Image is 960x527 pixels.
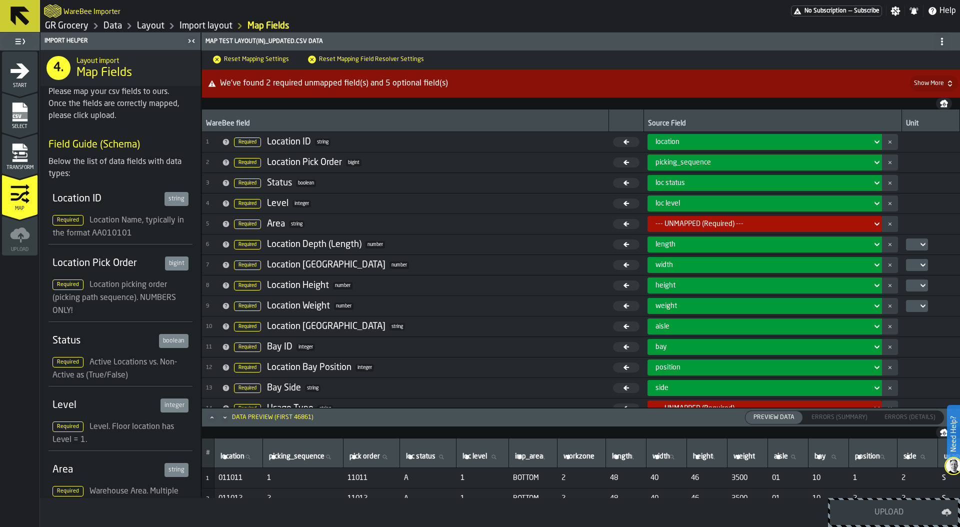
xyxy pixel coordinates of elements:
[40,32,200,50] header: Import Helper
[655,281,868,289] div: DropdownMenuValue-height
[650,474,683,482] span: 40
[206,139,218,145] span: 1
[647,195,882,211] div: DropdownMenuValue-loc level
[460,450,504,463] input: label
[234,178,261,188] span: Required
[2,174,37,214] li: menu Map
[2,206,37,211] span: Map
[901,494,934,502] span: 2
[206,180,218,186] span: 3
[206,119,604,129] div: WareBee field
[234,281,261,290] span: Required
[772,450,804,463] input: label
[267,382,301,393] div: Bay Side
[513,474,553,482] span: BOTTOM
[267,157,342,168] div: Location Pick Order
[655,322,868,330] div: DropdownMenuValue-aisle
[203,33,958,49] div: Map Test Layout(in)_updated.csv data
[882,175,898,191] button: button-
[923,5,960,17] label: button-toggle-Help
[234,260,261,270] span: Required
[749,413,798,422] span: Preview Data
[691,494,723,502] span: 46
[46,56,70,80] div: 4.
[655,220,868,228] div: DropdownMenuValue-
[234,342,261,352] span: Required
[882,400,898,416] button: button-
[333,282,352,289] span: number
[218,450,258,463] input: label
[219,412,231,422] button: Minimize
[404,494,452,502] span: A
[882,216,898,232] button: button-
[2,124,37,129] span: Select
[655,363,868,371] div: DropdownMenuValue-position
[693,452,713,460] span: label
[267,450,339,463] input: label
[691,450,723,463] input: label
[905,6,923,16] label: button-toggle-Notifications
[44,20,500,32] nav: Breadcrumb
[48,138,192,152] h3: Field Guide (Schema)
[2,92,37,132] li: menu Select
[52,281,176,315] span: Location picking order (picking path sequence). NUMBERS ONLY!
[404,450,452,463] input: label
[733,452,755,460] span: label
[267,403,313,414] div: Usage Type
[206,323,218,330] span: 10
[647,298,882,314] div: DropdownMenuValue-weight
[812,450,844,463] input: label
[52,357,83,367] span: Required
[267,136,311,147] div: Location ID
[655,343,868,351] div: DropdownMenuValue-bay
[936,426,952,438] button: button-
[830,500,958,525] button: button-Upload
[655,261,868,269] div: DropdownMenuValue-width
[936,97,952,109] button: button-
[202,69,960,97] button: button-
[234,322,261,331] span: Required
[76,65,132,81] span: Map Fields
[652,452,670,460] span: label
[903,452,916,460] span: label
[647,175,882,191] div: DropdownMenuValue-loc status
[812,474,845,482] span: 10
[206,476,209,481] span: 1
[218,474,259,482] span: 011011
[52,256,161,270] div: Location Pick Order
[52,334,155,348] div: Status
[655,384,868,392] div: DropdownMenuValue-side
[218,494,259,502] span: 011012
[655,138,679,146] span: location
[513,450,553,463] input: label
[882,359,898,375] button: button-
[296,343,315,351] span: integer
[347,450,395,463] input: label
[803,411,875,424] div: thumb
[655,138,868,146] div: DropdownMenuValue-location
[655,199,868,207] div: DropdownMenuValue-loc level
[267,177,292,188] div: Status
[206,200,218,207] span: 4
[612,452,632,460] span: label
[52,423,174,444] span: Level. Floor location has Level = 1.
[901,450,933,463] input: label
[880,413,939,422] span: Errors (Details)
[886,6,904,16] label: button-toggle-Settings
[647,277,882,293] div: DropdownMenuValue-height
[267,259,385,270] div: Location [GEOGRAPHIC_DATA]
[882,380,898,396] button: button-
[853,494,893,502] span: 2
[52,486,83,496] span: Required
[812,494,845,502] span: 10
[610,474,642,482] span: 48
[232,414,313,421] div: Data Preview (first 46861)
[347,494,396,502] span: 11012
[901,474,934,482] span: 2
[655,302,868,310] div: DropdownMenuValue-weight
[462,452,487,460] span: label
[745,410,803,424] label: button-switch-multi-Preview Data
[731,474,764,482] span: 3500
[731,450,763,463] input: label
[774,452,788,460] span: label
